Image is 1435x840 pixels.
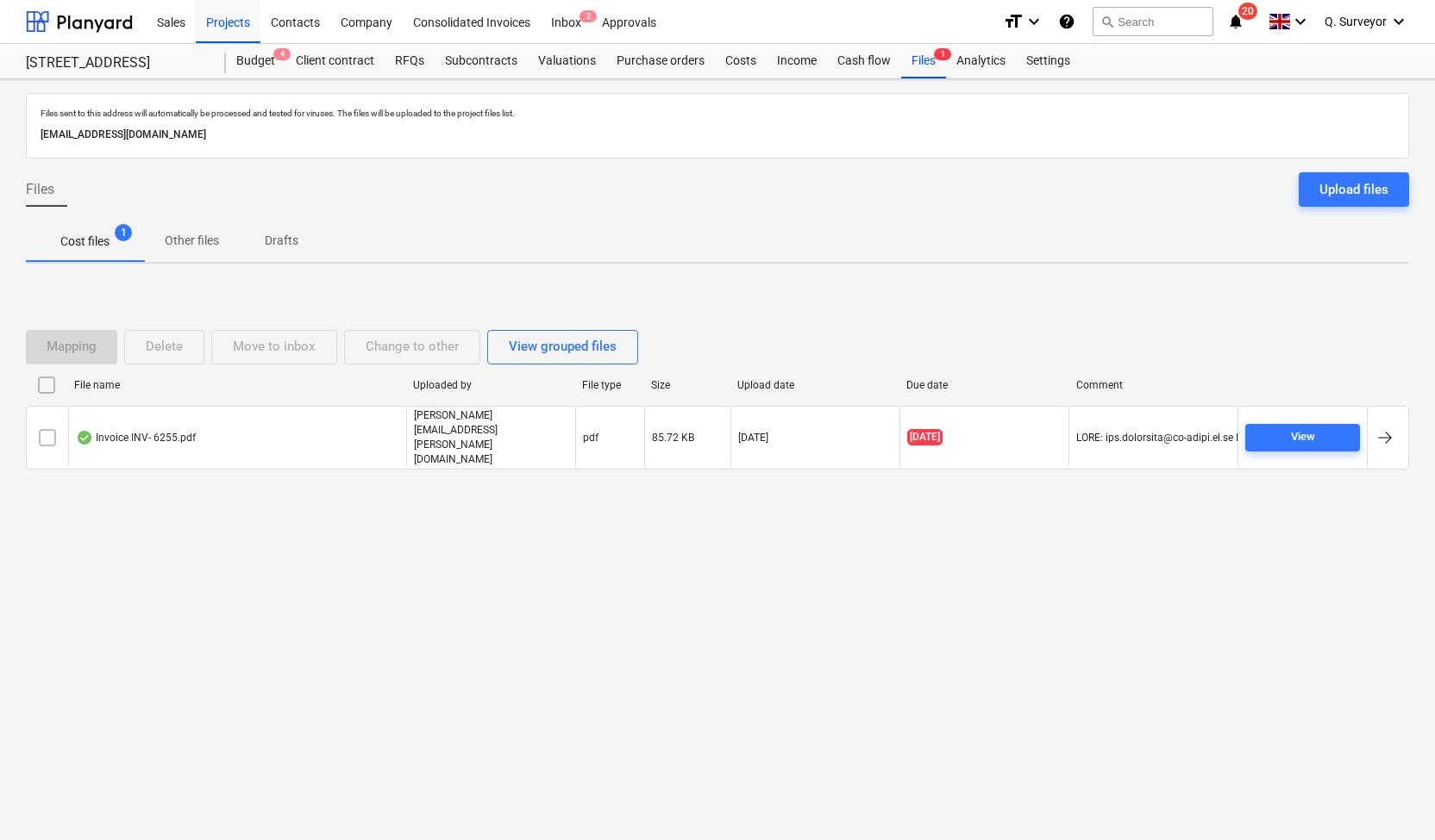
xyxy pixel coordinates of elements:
a: Client contract [285,44,385,78]
p: Cost files [60,233,110,251]
div: 85.72 KB [652,432,694,444]
span: Files [26,179,54,200]
i: keyboard_arrow_down [1024,11,1044,32]
a: RFQs [385,44,435,78]
i: Knowledge base [1058,11,1075,32]
a: Income [767,44,827,78]
div: Size [651,379,724,391]
p: Drafts [260,232,302,250]
a: Budget4 [226,44,285,78]
div: pdf [583,432,598,444]
div: View grouped files [509,335,617,358]
button: Upload files [1299,172,1409,207]
button: Search [1093,7,1213,36]
div: File type [582,379,637,391]
a: Analytics [946,44,1016,78]
span: 4 [273,48,291,60]
div: View [1291,427,1315,447]
a: Subcontracts [435,44,528,78]
div: Files [901,44,946,78]
a: Cash flow [827,44,901,78]
div: File name [74,379,399,391]
div: Uploaded by [413,379,568,391]
span: 2 [580,10,597,22]
i: format_size [1003,11,1024,32]
a: Settings [1016,44,1081,78]
span: 1 [115,224,132,241]
div: Due date [906,379,1062,391]
a: Purchase orders [606,44,715,78]
div: OCR finished [76,431,93,445]
i: notifications [1227,11,1244,32]
span: 20 [1238,3,1257,20]
p: [PERSON_NAME][EMAIL_ADDRESS][PERSON_NAME][DOMAIN_NAME] [414,408,568,468]
a: Costs [715,44,767,78]
div: Invoice INV- 6255.pdf [76,431,196,445]
div: [DATE] [738,432,768,444]
div: Upload files [1319,178,1388,201]
a: Files1 [901,44,946,78]
a: Valuations [528,44,606,78]
div: [STREET_ADDRESS] [26,54,205,72]
span: [DATE] [907,429,943,445]
span: 1 [934,48,951,60]
i: keyboard_arrow_down [1290,11,1311,32]
p: Other files [165,232,219,250]
p: Files sent to this address will automatically be processed and tested for viruses. The files will... [41,108,1394,119]
i: keyboard_arrow_down [1388,11,1409,32]
span: Q. Surveyor [1325,15,1387,28]
p: [EMAIL_ADDRESS][DOMAIN_NAME] [41,126,1394,144]
button: View grouped files [487,330,638,364]
button: View [1245,424,1360,451]
div: Upload date [737,379,893,391]
div: Comment [1076,379,1231,391]
div: Budget [226,44,285,78]
span: search [1100,15,1114,28]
